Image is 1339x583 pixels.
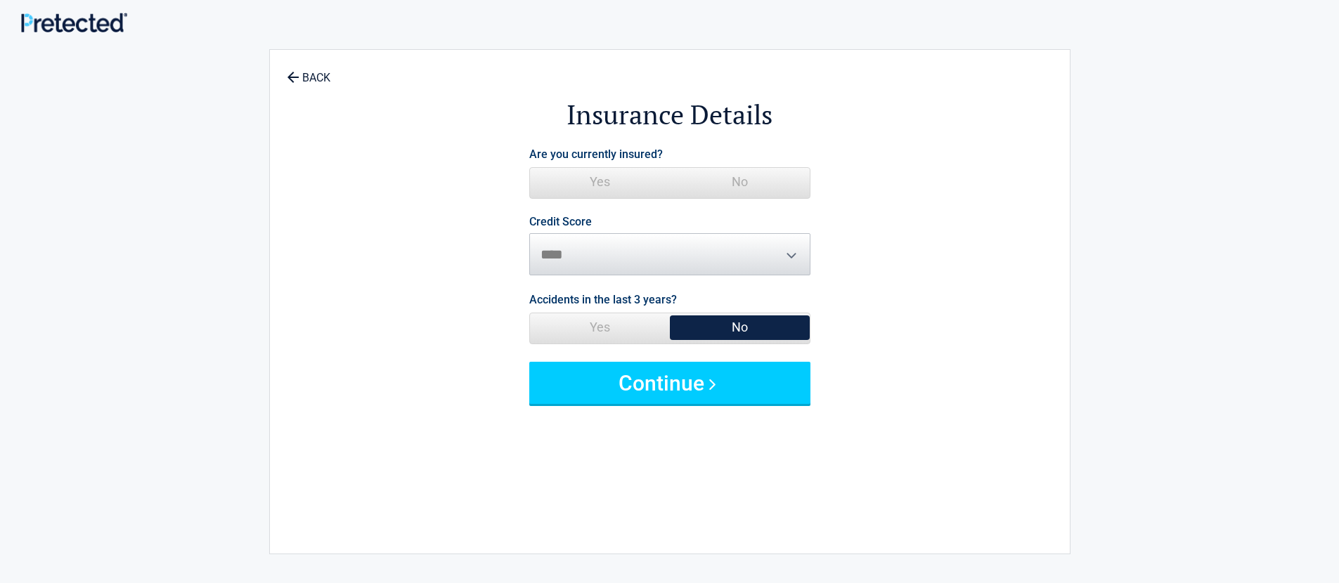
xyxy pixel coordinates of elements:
span: No [670,168,810,196]
a: BACK [284,59,333,84]
button: Continue [529,362,810,404]
label: Are you currently insured? [529,145,663,164]
h2: Insurance Details [347,97,992,133]
img: Main Logo [21,13,127,32]
label: Credit Score [529,216,592,228]
span: Yes [530,168,670,196]
span: Yes [530,313,670,341]
span: No [670,313,810,341]
label: Accidents in the last 3 years? [529,290,677,309]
